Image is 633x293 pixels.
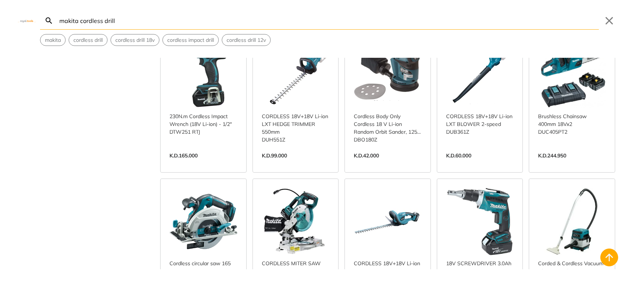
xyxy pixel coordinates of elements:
img: Close [18,19,36,22]
span: cordless drill 18v [115,36,155,44]
span: cordless impact drill [167,36,214,44]
div: Suggestion: cordless impact drill [162,34,219,46]
div: Suggestion: cordless drill 18v [111,34,159,46]
input: Search… [58,12,599,29]
button: Select suggestion: cordless drill [69,34,107,46]
div: Suggestion: makita [40,34,66,46]
span: cordless drill 12v [227,36,266,44]
button: Select suggestion: cordless impact drill [163,34,218,46]
span: makita [45,36,61,44]
button: Select suggestion: makita [40,34,65,46]
button: Select suggestion: cordless drill 12v [222,34,270,46]
div: Suggestion: cordless drill 12v [222,34,271,46]
svg: Back to top [603,252,615,263]
span: cordless drill [73,36,103,44]
svg: Search [44,16,53,25]
button: Select suggestion: cordless drill 18v [111,34,159,46]
button: Back to top [600,249,618,266]
div: Suggestion: cordless drill [69,34,108,46]
button: Close [603,15,615,27]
